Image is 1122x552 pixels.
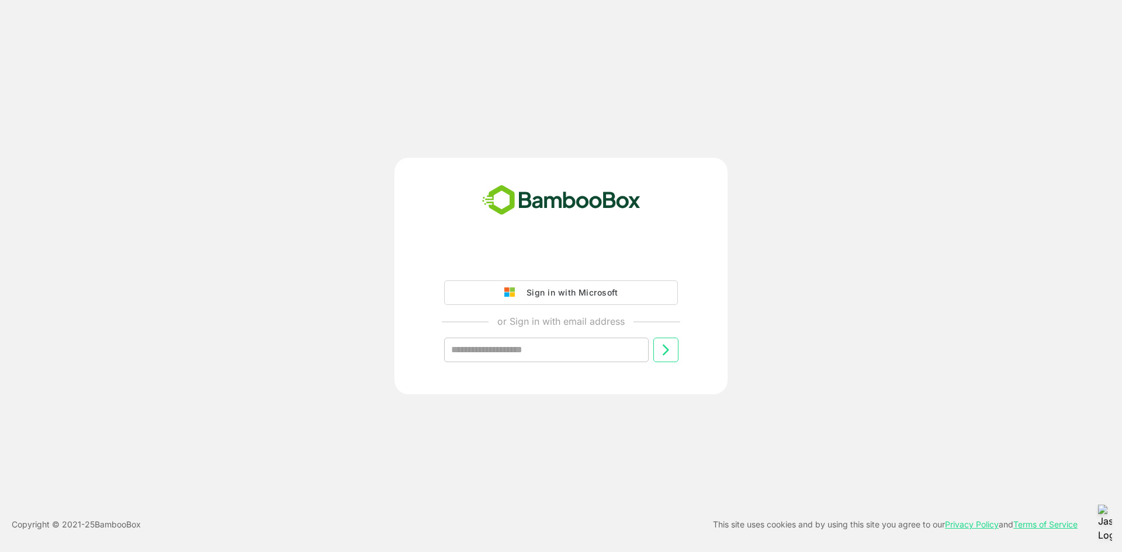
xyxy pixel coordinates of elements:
[1013,519,1078,529] a: Terms of Service
[504,287,521,298] img: google
[12,518,141,532] p: Copyright © 2021- 25 BambooBox
[476,181,647,220] img: bamboobox
[713,518,1078,532] p: This site uses cookies and by using this site you agree to our and
[497,314,625,328] p: or Sign in with email address
[945,519,999,529] a: Privacy Policy
[521,285,618,300] div: Sign in with Microsoft
[444,280,678,305] button: Sign in with Microsoft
